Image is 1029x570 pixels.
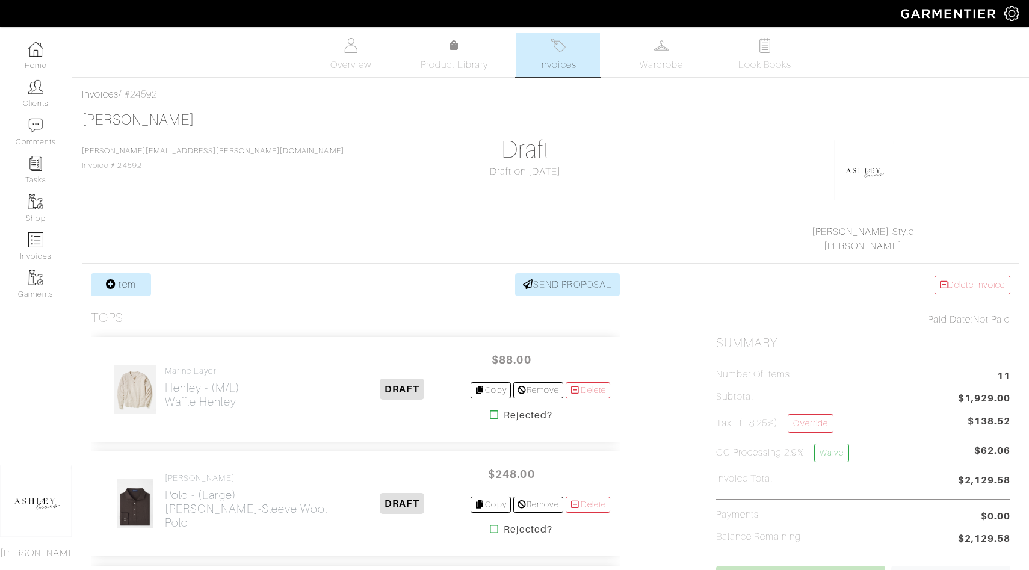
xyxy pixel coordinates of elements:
img: clients-icon-6bae9207a08558b7cb47a8932f037763ab4055f8c8b6bfacd5dc20c3e0201464.png [28,79,43,94]
span: 11 [997,369,1010,385]
h5: Tax ( : 8.25%) [716,414,833,433]
img: garmentier-logo-header-white-b43fb05a5012e4ada735d5af1a66efaba907eab6374d6393d1fbf88cb4ef424d.png [895,3,1004,24]
a: Delete Invoice [935,276,1010,294]
a: Product Library [412,39,496,72]
a: Wardrobe [619,33,703,77]
a: Waive [814,444,849,462]
h5: Number of Items [716,369,791,380]
img: wardrobe-487a4870c1b7c33e795ec22d11cfc2ed9d08956e64fb3008fe2437562e282088.svg [654,38,669,53]
h2: Henley - (M/L) Waffle Henley [165,381,240,409]
a: [PERSON_NAME] Polo - (Large)[PERSON_NAME]-Sleeve Wool Polo [165,473,334,530]
a: Copy [471,382,511,398]
span: Overview [330,58,371,72]
span: $2,129.58 [958,473,1010,489]
img: f5wMxJorzSzyAX5TTJvk7Ec8 [116,479,153,529]
h4: [PERSON_NAME] [165,473,334,483]
div: Draft on [DATE] [379,164,673,179]
h5: Subtotal [716,391,753,403]
a: [PERSON_NAME] [824,241,902,252]
span: Invoice # 24592 [82,147,344,170]
img: garments-icon-b7da505a4dc4fd61783c78ac3ca0ef83fa9d6f193b1c9dc38574b1d14d53ca28.png [28,194,43,209]
img: orders-icon-0abe47150d42831381b5fb84f609e132dff9fe21cb692f30cb5eec754e2cba89.png [28,232,43,247]
h5: Payments [716,509,759,521]
img: basicinfo-40fd8af6dae0f16599ec9e87c0ef1c0a1fdea2edbe929e3d69a839185d80c458.svg [344,38,359,53]
a: [PERSON_NAME] Style [812,226,914,237]
h5: Balance Remaining [716,531,802,543]
a: [PERSON_NAME][EMAIL_ADDRESS][PERSON_NAME][DOMAIN_NAME] [82,147,344,155]
div: Not Paid [716,312,1010,327]
h2: Summary [716,336,1010,351]
img: aWfSm2vSDSiFkbCUcD3qrYVi [113,364,156,415]
span: Paid Date: [928,314,973,325]
span: $88.00 [475,347,548,373]
img: reminder-icon-8004d30b9f0a5d33ae49ab947aed9ed385cf756f9e5892f1edd6e32f2345188e.png [28,156,43,171]
h1: Draft [379,135,673,164]
span: $0.00 [981,509,1010,524]
a: Override [788,414,833,433]
a: SEND PROPOSAL [515,273,620,296]
strong: Rejected? [504,522,552,537]
img: garments-icon-b7da505a4dc4fd61783c78ac3ca0ef83fa9d6f193b1c9dc38574b1d14d53ca28.png [28,270,43,285]
a: Invoices [82,89,119,100]
span: Product Library [421,58,489,72]
a: Overview [309,33,393,77]
h2: Polo - (Large) [PERSON_NAME]-Sleeve Wool Polo [165,488,334,530]
a: Delete [566,382,610,398]
img: comment-icon-a0a6a9ef722e966f86d9cbdc48e553b5cf19dbc54f86b18d962a5391bc8f6eb6.png [28,118,43,133]
span: $62.06 [974,444,1010,467]
img: dashboard-icon-dbcd8f5a0b271acd01030246c82b418ddd0df26cd7fceb0bd07c9910d44c42f6.png [28,42,43,57]
h5: Invoice Total [716,473,773,485]
span: $138.52 [968,414,1010,429]
a: [PERSON_NAME] [82,112,194,128]
h5: CC Processing 2.9% [716,444,849,462]
h3: Tops [91,311,123,326]
img: okhkJxsQsug8ErY7G9ypRsDh.png [834,140,894,200]
a: Item [91,273,151,296]
a: Copy [471,497,511,513]
span: Wardrobe [640,58,683,72]
img: orders-27d20c2124de7fd6de4e0e44c1d41de31381a507db9b33961299e4e07d508b8c.svg [551,38,566,53]
span: Invoices [539,58,576,72]
span: $2,129.58 [958,531,1010,548]
img: gear-icon-white-bd11855cb880d31180b6d7d6211b90ccbf57a29d726f0c71d8c61bd08dd39cc2.png [1004,6,1019,21]
a: Marine Layer Henley - (M/L)Waffle Henley [165,366,240,409]
span: DRAFT [380,379,424,400]
a: Remove [513,382,563,398]
span: $248.00 [475,461,548,487]
span: $1,929.00 [958,391,1010,407]
span: Look Books [738,58,792,72]
strong: Rejected? [504,408,552,423]
a: Remove [513,497,563,513]
img: todo-9ac3debb85659649dc8f770b8b6100bb5dab4b48dedcbae339e5042a72dfd3cc.svg [758,38,773,53]
span: DRAFT [380,493,424,514]
a: Delete [566,497,610,513]
a: Look Books [723,33,807,77]
h4: Marine Layer [165,366,240,376]
div: / #24592 [82,87,1019,102]
a: Invoices [516,33,600,77]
